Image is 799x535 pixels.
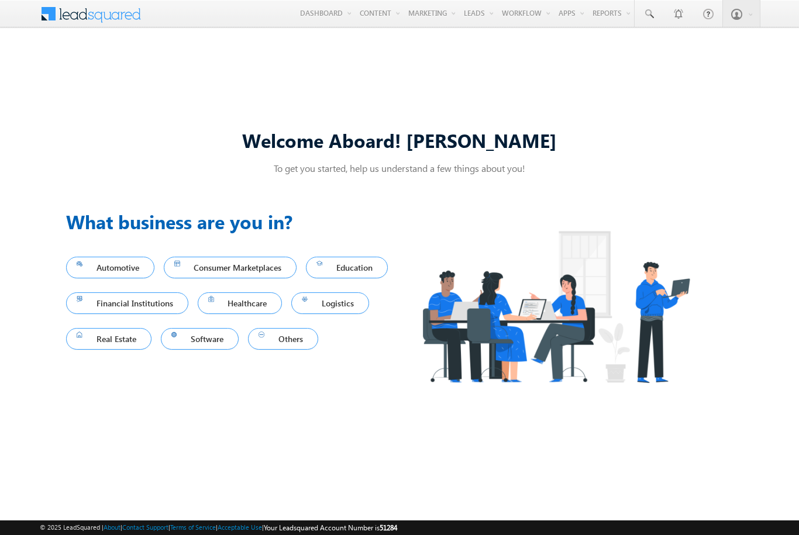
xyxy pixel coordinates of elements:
p: To get you started, help us understand a few things about you! [66,162,733,174]
span: Software [171,331,229,347]
span: 51284 [380,523,397,532]
a: About [104,523,120,531]
a: Contact Support [122,523,168,531]
span: Automotive [77,260,144,275]
span: Others [259,331,308,347]
div: Welcome Aboard! [PERSON_NAME] [66,127,733,153]
span: Logistics [302,295,359,311]
span: Education [316,260,377,275]
span: Real Estate [77,331,141,347]
span: Financial Institutions [77,295,178,311]
a: Terms of Service [170,523,216,531]
span: Healthcare [208,295,272,311]
img: Industry.png [399,208,712,406]
span: Consumer Marketplaces [174,260,287,275]
a: Acceptable Use [218,523,262,531]
h3: What business are you in? [66,208,399,236]
span: © 2025 LeadSquared | | | | | [40,522,397,533]
span: Your Leadsquared Account Number is [264,523,397,532]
